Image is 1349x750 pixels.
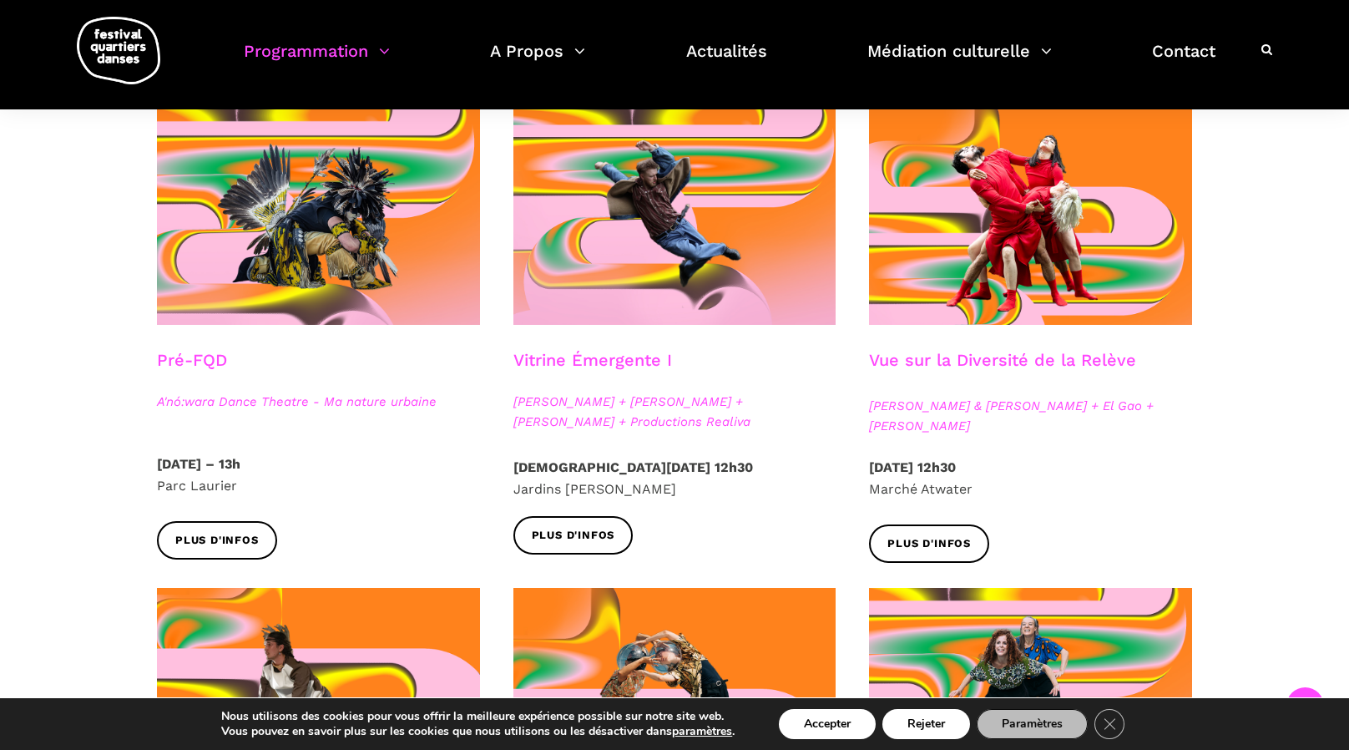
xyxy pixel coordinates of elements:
strong: [DEMOGRAPHIC_DATA][DATE] 12h30 [513,459,753,475]
h3: Vitrine Émergente I [513,350,672,392]
span: [PERSON_NAME] + [PERSON_NAME] + [PERSON_NAME] + Productions Realiva [513,392,836,432]
p: Nous utilisons des cookies pour vous offrir la meilleure expérience possible sur notre site web. [221,709,735,724]
p: Vous pouvez en savoir plus sur les cookies que nous utilisons ou les désactiver dans . [221,724,735,739]
button: Paramètres [977,709,1088,739]
button: paramètres [672,724,732,739]
h3: Vue sur la Diversité de la Relève [869,350,1136,392]
p: Parc Laurier [157,454,480,496]
p: Marché Atwater [869,457,1192,499]
span: Plus d'infos [887,535,971,553]
button: Accepter [779,709,876,739]
a: Médiation culturelle [867,37,1052,86]
a: Programmation [244,37,390,86]
button: Close GDPR Cookie Banner [1094,709,1124,739]
a: Contact [1152,37,1215,86]
img: logo-fqd-med [77,17,160,84]
a: Plus d'infos [513,516,634,554]
button: Rejeter [882,709,970,739]
strong: [DATE] – 13h [157,456,240,472]
a: Plus d'infos [869,524,989,562]
a: Actualités [686,37,767,86]
p: Jardins [PERSON_NAME] [513,457,836,499]
span: Plus d'infos [175,532,259,550]
span: Plus d'infos [532,527,615,545]
a: A Propos [490,37,585,86]
span: [PERSON_NAME] & [PERSON_NAME] + El Gao + [PERSON_NAME] [869,396,1192,436]
span: A'nó:wara Dance Theatre - Ma nature urbaine [157,392,480,412]
strong: [DATE] 12h30 [869,459,956,475]
h3: Pré-FQD [157,350,227,392]
a: Plus d'infos [157,521,277,559]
